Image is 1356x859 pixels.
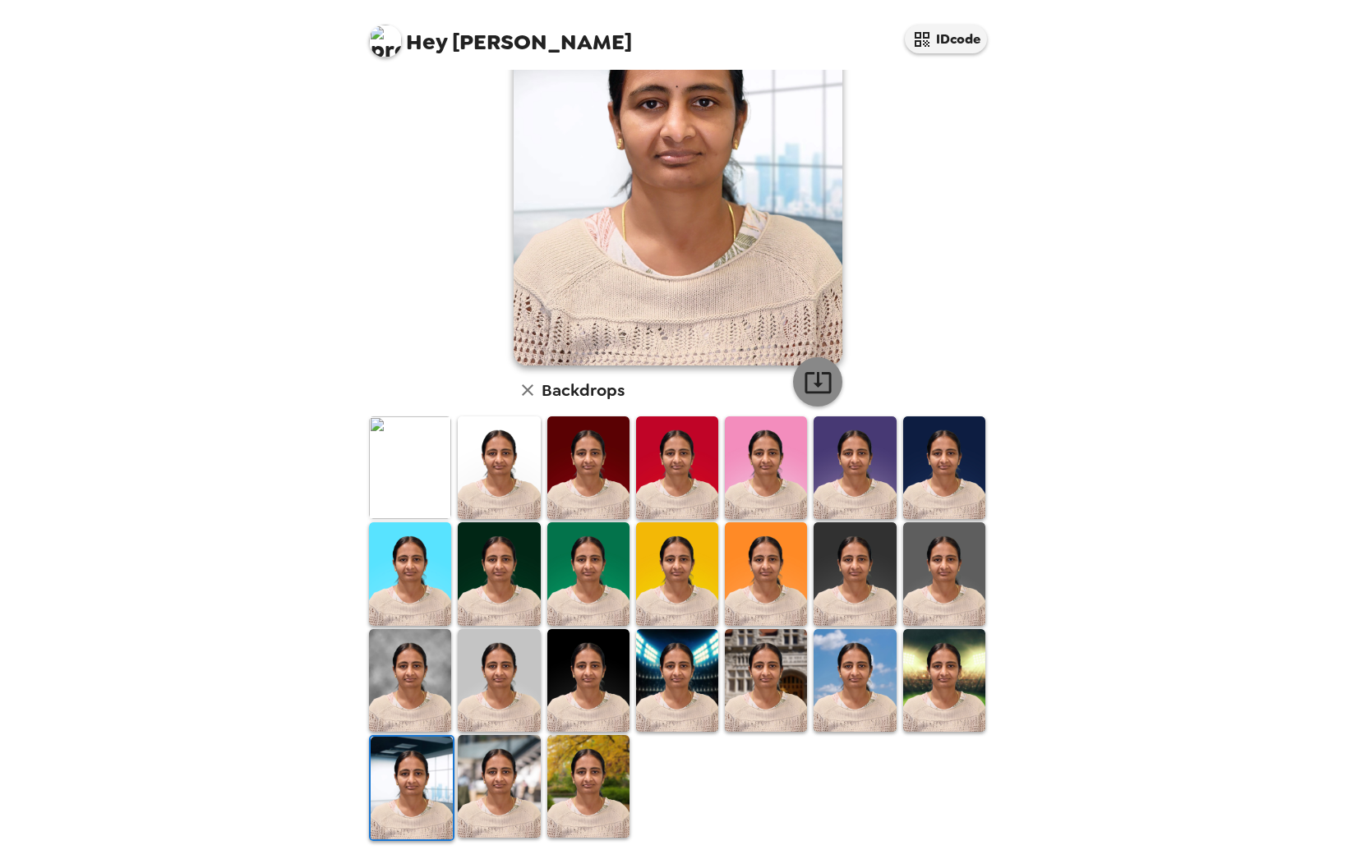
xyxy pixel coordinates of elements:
img: Original [369,416,451,519]
h6: Backdrops [542,377,625,403]
span: [PERSON_NAME] [369,16,632,53]
img: profile pic [369,25,402,57]
span: Hey [406,27,447,57]
button: IDcode [905,25,987,53]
